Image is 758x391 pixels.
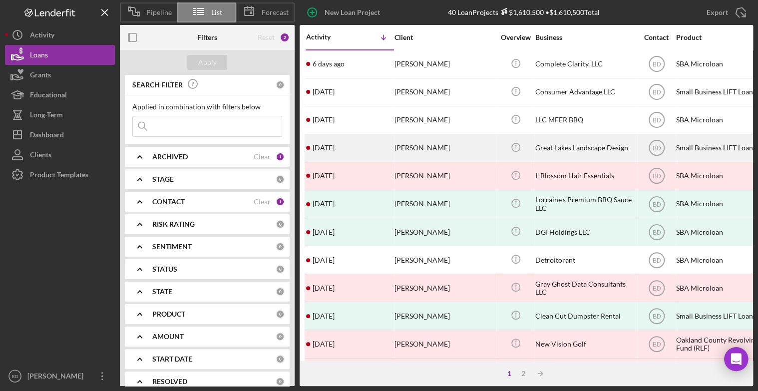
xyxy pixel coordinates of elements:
text: BD [652,313,661,320]
time: 2025-03-03 22:18 [313,228,335,236]
div: [PERSON_NAME] [394,303,494,329]
div: Clean Cut Dumpster Rental [535,303,635,329]
time: 2025-08-06 11:36 [313,116,335,124]
button: Export [697,2,753,22]
button: New Loan Project [300,2,390,22]
div: Educational [30,85,67,107]
div: Clients [30,145,51,167]
div: [PERSON_NAME] [394,247,494,273]
div: Lorraine's Premium BBQ Sauce LLC [535,191,635,217]
time: 2025-05-12 22:35 [313,200,335,208]
div: 0 [276,377,285,386]
b: STAGE [152,175,174,183]
time: 2025-02-21 03:28 [313,256,335,264]
span: Pipeline [146,8,172,16]
div: 1 [276,152,285,161]
div: Clear [254,198,271,206]
div: Client [394,33,494,41]
div: Consumer Advantage LLC [535,79,635,105]
div: 2 [516,370,530,378]
div: New Vision Golf [535,331,635,357]
div: Applied in combination with filters below [132,103,282,111]
div: Long-Term [30,105,63,127]
text: BD [11,374,18,379]
text: BD [652,341,661,348]
b: PRODUCT [152,310,185,318]
div: 1 [502,370,516,378]
button: Clients [5,145,115,165]
text: BD [652,61,661,68]
time: 2025-08-12 17:47 [313,60,345,68]
b: CONTACT [152,198,185,206]
b: START DATE [152,355,192,363]
div: LLC MFER BBQ [535,107,635,133]
time: 2024-10-09 13:32 [313,312,335,320]
button: Apply [187,55,227,70]
text: BD [652,257,661,264]
div: 0 [276,80,285,89]
div: New Loan Project [325,2,380,22]
div: 0 [276,355,285,364]
button: BD[PERSON_NAME] [5,366,115,386]
div: 0 [276,265,285,274]
button: Activity [5,25,115,45]
div: [PERSON_NAME] [394,135,494,161]
div: Complete Clarity, LLC [535,51,635,77]
b: STATE [152,288,172,296]
div: [PERSON_NAME] [394,163,494,189]
b: ARCHIVED [152,153,188,161]
button: Product Templates [5,165,115,185]
text: BD [652,173,661,180]
text: BD [652,201,661,208]
b: SEARCH FILTER [132,81,183,89]
text: BD [652,229,661,236]
div: [PERSON_NAME] [394,191,494,217]
b: RESOLVED [152,378,187,386]
div: I' Blossom Hair Essentials [535,163,635,189]
text: BD [652,145,661,152]
b: STATUS [152,265,177,273]
time: 2025-06-13 15:39 [313,172,335,180]
div: Activity [30,25,54,47]
div: 0 [276,242,285,251]
div: 0 [276,175,285,184]
time: 2025-08-07 04:06 [313,88,335,96]
time: 2025-07-23 21:07 [313,144,335,152]
div: Great Lakes Landscape Design [535,135,635,161]
div: 0 [276,332,285,341]
div: Dashboard [30,125,64,147]
div: 40 Loan Projects • $1,610,500 Total [448,8,600,16]
div: Contact [638,33,675,41]
b: SENTIMENT [152,243,192,251]
b: RISK RATING [152,220,195,228]
div: Product Templates [30,165,88,187]
button: Long-Term [5,105,115,125]
div: [PERSON_NAME] [394,79,494,105]
text: BD [652,117,661,124]
div: 0 [276,310,285,319]
button: Educational [5,85,115,105]
div: [PERSON_NAME] [394,107,494,133]
a: Grants [5,65,115,85]
div: 0 [276,220,285,229]
span: Forecast [262,8,289,16]
div: 0 [276,287,285,296]
div: Loans [30,45,48,67]
div: [PERSON_NAME] [394,331,494,357]
button: Loans [5,45,115,65]
div: [PERSON_NAME] [25,366,90,389]
div: 2 [280,32,290,42]
time: 2024-09-03 23:10 [313,340,335,348]
time: 2025-01-22 13:11 [313,284,335,292]
div: Business [535,33,635,41]
a: Dashboard [5,125,115,145]
text: BD [652,89,661,96]
div: [PERSON_NAME] [394,275,494,301]
div: Reset [258,33,275,41]
div: Apply [198,55,217,70]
